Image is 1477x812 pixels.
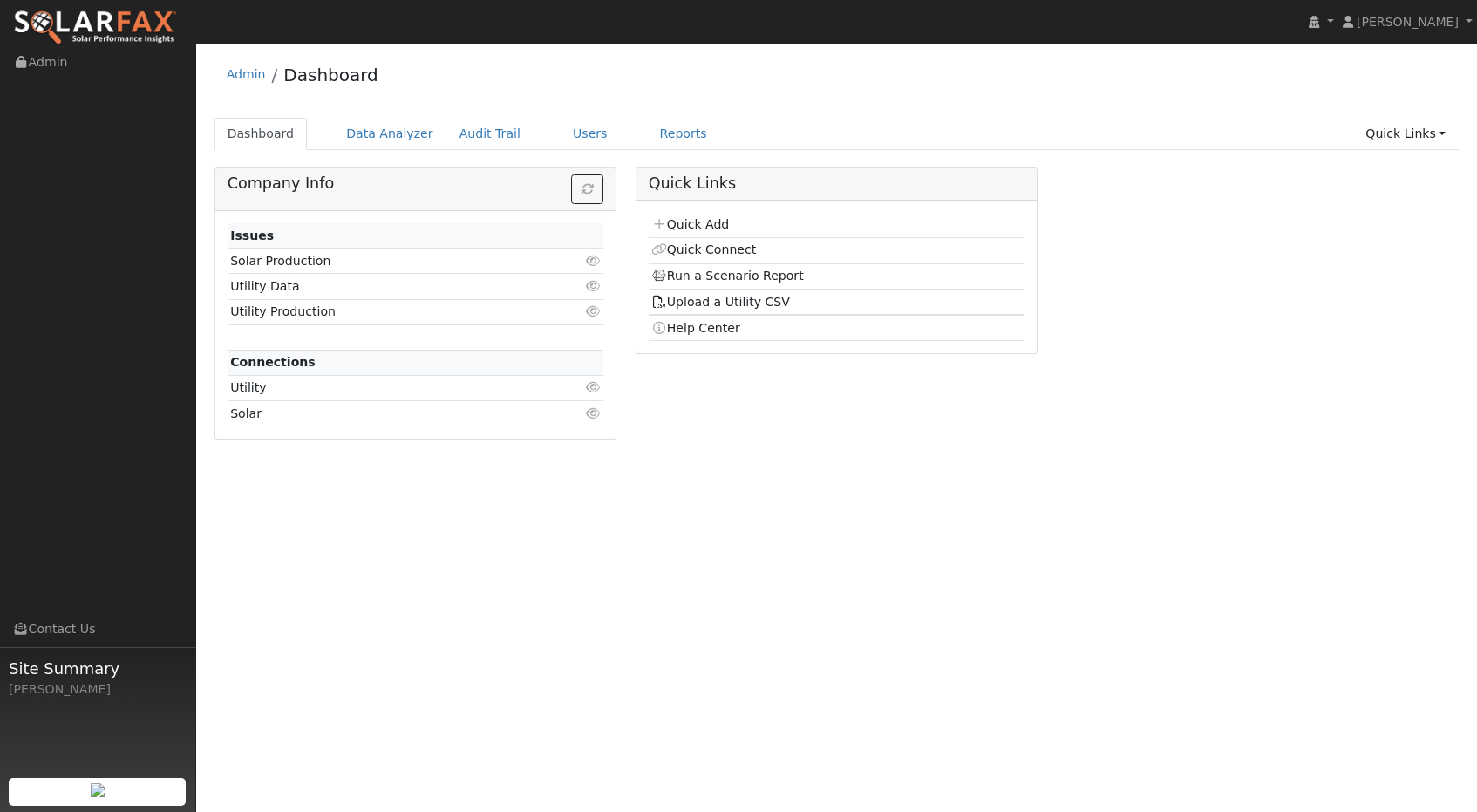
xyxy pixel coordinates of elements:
div: [PERSON_NAME] [9,680,187,699]
i: Click to view [585,255,601,267]
img: retrieve [91,783,105,797]
a: Quick Add [651,217,729,231]
i: Click to view [585,381,601,393]
a: Admin [227,67,266,81]
a: Upload a Utility CSV [651,295,790,309]
a: Run a Scenario Report [651,269,804,283]
a: Dashboard [283,65,378,85]
a: Data Analyzer [333,118,446,150]
i: Click to view [585,305,601,317]
td: Utility [228,375,543,400]
img: SolarFax [13,10,177,46]
td: Solar Production [228,249,543,274]
a: Quick Connect [651,242,756,256]
a: Help Center [651,321,740,335]
h5: Quick Links [649,174,1025,193]
a: Reports [647,118,720,150]
span: Site Summary [9,657,187,680]
td: Utility Data [228,274,543,299]
i: Click to view [585,407,601,420]
span: [PERSON_NAME] [1357,15,1459,29]
a: Quick Links [1352,118,1459,150]
a: Dashboard [214,118,308,150]
strong: Connections [230,355,316,369]
a: Users [560,118,621,150]
h5: Company Info [228,174,604,193]
i: Click to view [585,280,601,292]
td: Utility Production [228,299,543,324]
a: Audit Trail [446,118,534,150]
strong: Issues [230,229,274,242]
td: Solar [228,401,543,426]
